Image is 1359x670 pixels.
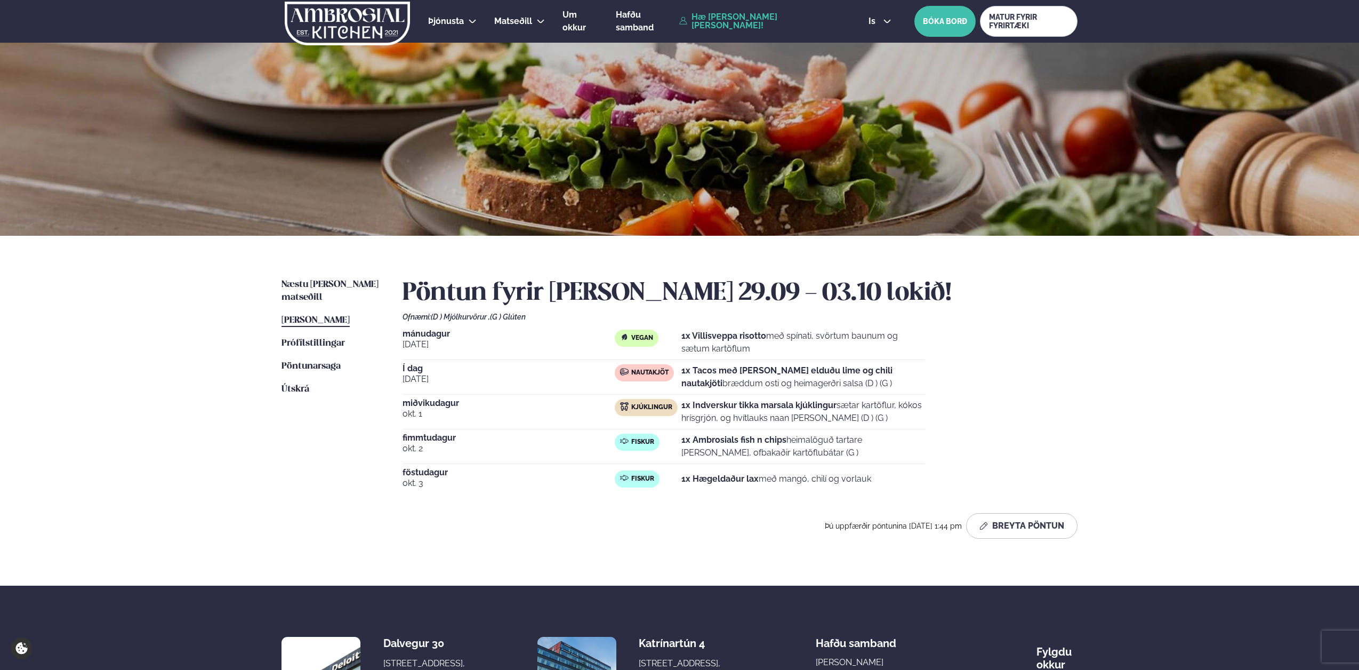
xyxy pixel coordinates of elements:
img: fish.svg [620,474,629,482]
span: Hafðu samband [616,10,654,33]
img: Vegan.svg [620,333,629,341]
img: fish.svg [620,437,629,445]
span: is [869,17,879,26]
span: Matseðill [494,16,532,26]
a: Þjónusta [428,15,464,28]
span: [DATE] [403,338,615,351]
img: chicken.svg [620,402,629,411]
h2: Pöntun fyrir [PERSON_NAME] 29.09 - 03.10 lokið! [403,278,1077,308]
span: Nautakjöt [631,369,669,377]
span: Fiskur [631,438,654,446]
span: (D ) Mjólkurvörur , [431,313,490,321]
p: sætar kartöflur, kókos hrísgrjón, og hvítlauks naan [PERSON_NAME] (D ) (G ) [681,399,925,425]
span: Vegan [631,334,653,342]
a: Pöntunarsaga [282,360,341,373]
strong: 1x Ambrosials fish n chips [681,435,786,445]
button: Breyta Pöntun [966,513,1077,539]
button: is [860,17,900,26]
a: Um okkur [562,9,598,34]
a: Útskrá [282,383,309,396]
span: Þú uppfærðir pöntunina [DATE] 1:44 pm [825,522,962,530]
img: beef.svg [620,368,629,376]
span: Þjónusta [428,16,464,26]
span: fimmtudagur [403,434,615,442]
span: Hafðu samband [816,628,896,650]
a: Cookie settings [11,637,33,659]
span: Kjúklingur [631,403,672,412]
span: (G ) Glúten [490,313,526,321]
a: Prófílstillingar [282,337,345,350]
span: Prófílstillingar [282,339,345,348]
a: MATUR FYRIR FYRIRTÆKI [980,6,1077,37]
span: mánudagur [403,330,615,338]
strong: 1x Indverskur tikka marsala kjúklingur [681,400,837,410]
strong: 1x Hægeldaður lax [681,474,759,484]
img: logo [284,2,411,45]
span: miðvikudagur [403,399,615,408]
a: [PERSON_NAME] [282,314,350,327]
button: BÓKA BORÐ [914,6,976,37]
p: heimalöguð tartare [PERSON_NAME], ofbakaðir kartöflubátar (G ) [681,434,925,459]
span: Um okkur [562,10,586,33]
span: Næstu [PERSON_NAME] matseðill [282,280,379,302]
a: Hæ [PERSON_NAME] [PERSON_NAME]! [679,13,844,30]
span: Í dag [403,364,615,373]
a: Hafðu samband [616,9,674,34]
p: bræddum osti og heimagerðri salsa (D ) (G ) [681,364,925,390]
a: Matseðill [494,15,532,28]
strong: 1x Villisveppa risotto [681,331,766,341]
span: Fiskur [631,475,654,483]
span: okt. 2 [403,442,615,455]
strong: 1x Tacos með [PERSON_NAME] elduðu lime og chili nautakjöti [681,365,892,388]
a: Næstu [PERSON_NAME] matseðill [282,278,381,304]
div: Ofnæmi: [403,313,1077,321]
span: Pöntunarsaga [282,362,341,371]
span: okt. 3 [403,477,615,490]
span: okt. 1 [403,408,615,420]
span: Útskrá [282,385,309,394]
span: [PERSON_NAME] [282,316,350,325]
span: [DATE] [403,373,615,386]
div: Katrínartún 4 [639,637,723,650]
p: með spínati, svörtum baunum og sætum kartöflum [681,330,925,355]
span: föstudagur [403,468,615,477]
div: Dalvegur 30 [383,637,468,650]
p: með mangó, chilí og vorlauk [681,473,871,485]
